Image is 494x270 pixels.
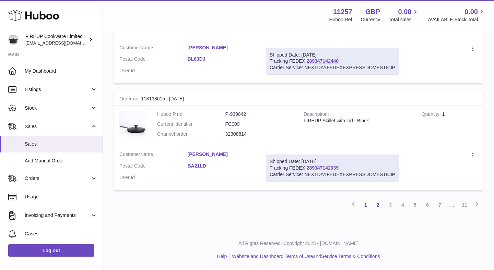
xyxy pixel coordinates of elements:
span: Add Manual Order [25,158,97,164]
span: ... [446,199,458,211]
span: Sales [25,141,97,147]
a: 11 [458,199,471,211]
div: FIREUP Cookware Limited [25,33,87,46]
strong: 11257 [333,7,352,16]
dt: Huboo P no [157,111,225,118]
div: 118138615 | [DATE] [114,92,483,106]
span: My Dashboard [25,68,97,74]
p: All Rights Reserved. Copyright 2025 - [DOMAIN_NAME] [108,240,489,247]
span: Sales [25,123,90,130]
div: Huboo Ref [329,16,352,23]
a: 4 [397,199,409,211]
img: 1705996439.png [119,111,147,138]
dd: P-939042 [225,111,294,118]
span: Customer [119,151,140,157]
div: Tracking FEDEX: [266,155,399,182]
span: Total sales [389,16,419,23]
div: Tracking FEDEX: [266,48,399,75]
li: and [230,253,380,260]
a: 0.00 AVAILABLE Stock Total [428,7,486,23]
strong: GBP [365,7,380,16]
dt: Postal Code [119,56,188,64]
span: [EMAIL_ADDRESS][DOMAIN_NAME] [25,40,101,46]
div: Shipped Date: [DATE] [270,158,395,165]
span: 0.00 [398,7,412,16]
a: 0.00 Total sales [389,7,419,23]
span: AVAILABLE Stock Total [428,16,486,23]
strong: Description [304,111,329,119]
a: BA21LD [188,163,256,169]
dd: FC009 [225,121,294,127]
span: Listings [25,86,90,93]
dt: Channel order [157,131,225,137]
img: contact@fireupuk.com [8,35,19,45]
div: Carrier Service: NEXTDAYFEDEXEXPRESSDOMESTICIP [270,171,395,178]
dt: Current identifier [157,121,225,127]
td: 1 [416,106,483,146]
dt: User Id [119,67,188,74]
a: 1 [360,199,372,211]
span: Cases [25,231,97,237]
dt: User Id [119,174,188,181]
span: 0.00 [464,7,478,16]
div: FIREUP Skillet with Lid - Black [304,118,411,124]
a: 289347142039 [307,165,339,171]
a: 6 [421,199,434,211]
strong: Quantity [422,111,442,119]
span: Customer [119,45,140,50]
a: Service Terms & Conditions [321,254,380,259]
a: BL83DJ [188,56,256,62]
span: Invoicing and Payments [25,212,90,219]
strong: Order no [119,96,141,103]
dt: Postal Code [119,163,188,171]
dt: Name [119,45,188,53]
div: Carrier Service: NEXTDAYFEDEXEXPRESSDOMESTICIP [270,64,395,71]
a: Log out [8,244,94,257]
dt: Name [119,151,188,159]
a: 3 [384,199,397,211]
span: Stock [25,105,90,111]
dd: 32308814 [225,131,294,137]
a: 7 [434,199,446,211]
span: Usage [25,194,97,200]
span: Orders [25,175,90,182]
a: [PERSON_NAME] [188,151,256,158]
a: Help [217,254,227,259]
a: 2 [372,199,384,211]
div: Currency [361,16,380,23]
a: 5 [409,199,421,211]
div: Shipped Date: [DATE] [270,52,395,58]
a: [PERSON_NAME] [188,45,256,51]
a: Website and Dashboard Terms of Use [232,254,313,259]
a: 289347142440 [307,58,339,64]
